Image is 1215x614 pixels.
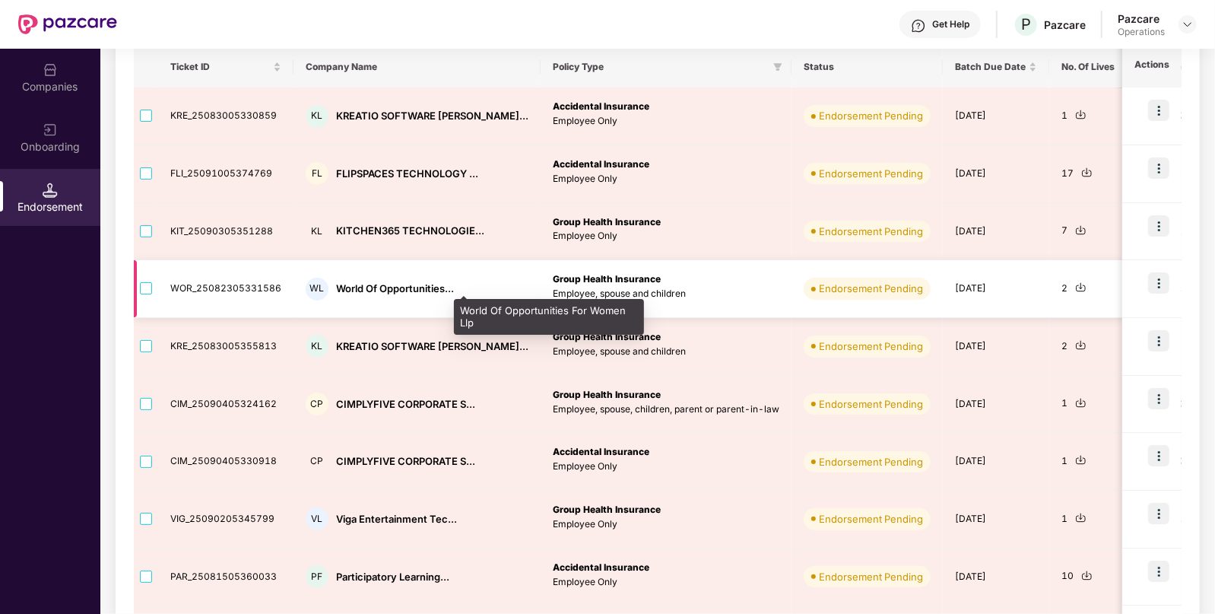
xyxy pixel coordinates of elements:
[553,172,779,186] p: Employee Only
[1148,388,1169,409] img: icon
[18,14,117,34] img: New Pazcare Logo
[553,216,661,227] b: Group Health Insurance
[170,61,270,73] span: Ticket ID
[1118,11,1165,26] div: Pazcare
[1182,18,1194,30] img: svg+xml;base64,PHN2ZyBpZD0iRHJvcGRvd24tMzJ4MzIiIHhtbG5zPSJodHRwOi8vd3d3LnczLm9yZy8yMDAwL3N2ZyIgd2...
[1061,109,1115,123] div: 1
[1148,100,1169,121] img: icon
[791,46,943,87] th: Status
[1148,215,1169,237] img: icon
[770,58,785,76] span: filter
[306,393,328,415] div: CP
[1118,26,1165,38] div: Operations
[553,114,779,129] p: Employee Only
[158,549,293,606] td: PAR_25081505360033
[819,339,923,354] div: Endorsement Pending
[553,287,779,301] p: Employee, spouse and children
[336,167,478,181] div: FLIPSPACES TECHNOLOGY ...
[553,158,649,170] b: Accidental Insurance
[819,511,923,527] div: Endorsement Pending
[943,87,1049,145] td: [DATE]
[943,318,1049,376] td: [DATE]
[553,402,779,417] p: Employee, spouse, children, parent or parent-in-law
[1148,330,1169,352] img: icon
[553,229,779,243] p: Employee Only
[306,450,328,473] div: CP
[1075,397,1087,409] img: svg+xml;base64,PHN2ZyBpZD0iRG93bmxvYWQtMjR4MjQiIHhtbG5zPSJodHRwOi8vd3d3LnczLm9yZy8yMDAwL3N2ZyIgd2...
[336,512,457,527] div: Viga Entertainment Tec...
[1075,454,1087,466] img: svg+xml;base64,PHN2ZyBpZD0iRG93bmxvYWQtMjR4MjQiIHhtbG5zPSJodHRwOi8vd3d3LnczLm9yZy8yMDAwL3N2ZyIgd2...
[943,491,1049,549] td: [DATE]
[306,105,328,128] div: KL
[158,491,293,549] td: VIG_25090205345799
[943,433,1049,491] td: [DATE]
[306,162,328,185] div: FL
[158,145,293,203] td: FLI_25091005374769
[553,100,649,112] b: Accidental Insurance
[1081,570,1093,581] img: svg+xml;base64,PHN2ZyBpZD0iRG93bmxvYWQtMjR4MjQiIHhtbG5zPSJodHRwOi8vd3d3LnczLm9yZy8yMDAwL3N2ZyIgd2...
[1075,339,1087,351] img: svg+xml;base64,PHN2ZyBpZD0iRG93bmxvYWQtMjR4MjQiIHhtbG5zPSJodHRwOi8vd3d3LnczLm9yZy8yMDAwL3N2ZyIgd2...
[1081,167,1093,178] img: svg+xml;base64,PHN2ZyBpZD0iRG93bmxvYWQtMjR4MjQiIHhtbG5zPSJodHRwOi8vd3d3LnczLm9yZy8yMDAwL3N2ZyIgd2...
[819,396,923,412] div: Endorsement Pending
[943,203,1049,261] td: [DATE]
[553,273,661,285] b: Group Health Insurance
[306,565,328,588] div: PF
[553,504,661,515] b: Group Health Insurance
[553,562,649,573] b: Accidental Insurance
[553,331,661,342] b: Group Health Insurance
[819,166,923,181] div: Endorsement Pending
[553,575,779,590] p: Employee Only
[553,389,661,400] b: Group Health Insurance
[943,46,1049,87] th: Batch Due Date
[306,335,328,358] div: KL
[306,507,328,530] div: VL
[336,339,528,354] div: KREATIO SOFTWARE [PERSON_NAME]...
[1061,512,1115,527] div: 1
[553,446,649,457] b: Accidental Insurance
[306,220,328,243] div: KL
[43,62,58,78] img: svg+xml;base64,PHN2ZyBpZD0iQ29tcGFuaWVzIiB4bWxucz0iaHR0cDovL3d3dy53My5vcmcvMjAwMC9zdmciIHdpZHRoPS...
[43,183,58,198] img: svg+xml;base64,PHN2ZyB3aWR0aD0iMTQuNSIgaGVpZ2h0PSIxNC41IiB2aWV3Qm94PSIwIDAgMTYgMTYiIGZpbGw9Im5vbm...
[819,281,923,296] div: Endorsement Pending
[158,46,293,87] th: Ticket ID
[1148,157,1169,179] img: icon
[819,224,923,239] div: Endorsement Pending
[43,122,58,138] img: svg+xml;base64,PHN2ZyB3aWR0aD0iMjAiIGhlaWdodD0iMjAiIHZpZXdCb3g9IjAgMCAyMCAyMCIgZmlsbD0ibm9uZSIgeG...
[158,203,293,261] td: KIT_25090305351288
[1075,109,1087,120] img: svg+xml;base64,PHN2ZyBpZD0iRG93bmxvYWQtMjR4MjQiIHhtbG5zPSJodHRwOi8vd3d3LnczLm9yZy8yMDAwL3N2ZyIgd2...
[158,87,293,145] td: KRE_25083005330859
[553,345,779,359] p: Employee, spouse and children
[1061,454,1115,469] div: 1
[819,108,923,123] div: Endorsement Pending
[1061,167,1115,181] div: 17
[158,376,293,434] td: CIM_25090405324162
[1075,512,1087,523] img: svg+xml;base64,PHN2ZyBpZD0iRG93bmxvYWQtMjR4MjQiIHhtbG5zPSJodHRwOi8vd3d3LnczLm9yZy8yMDAwL3N2ZyIgd2...
[1148,503,1169,524] img: icon
[158,260,293,318] td: WOR_25082305331586
[932,18,969,30] div: Get Help
[911,18,926,33] img: svg+xml;base64,PHN2ZyBpZD0iSGVscC0zMngzMiIgeG1sbnM9Imh0dHA6Ly93d3cudzMub3JnLzIwMDAvc3ZnIiB3aWR0aD...
[1044,17,1086,32] div: Pazcare
[158,318,293,376] td: KRE_25083005355813
[454,299,644,335] div: World Of Opportunities For Women Llp
[1148,445,1169,466] img: icon
[943,260,1049,318] td: [DATE]
[336,224,484,238] div: KITCHEN365 TECHNOLOGIE...
[1061,396,1115,411] div: 1
[1061,282,1115,296] div: 2
[1061,224,1115,238] div: 7
[1148,272,1169,294] img: icon
[1021,15,1031,33] span: P
[336,109,528,123] div: KREATIO SOFTWARE [PERSON_NAME]...
[336,397,475,412] div: CIMPLYFIVE CORPORATE S...
[336,570,449,584] div: Participatory Learning...
[553,460,779,474] p: Employee Only
[943,145,1049,203] td: [DATE]
[336,282,454,296] div: World Of Opportunities...
[553,517,779,532] p: Employee Only
[1122,46,1182,87] th: Actions
[943,549,1049,606] td: [DATE]
[1148,561,1169,582] img: icon
[955,61,1026,73] span: Batch Due Date
[943,376,1049,434] td: [DATE]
